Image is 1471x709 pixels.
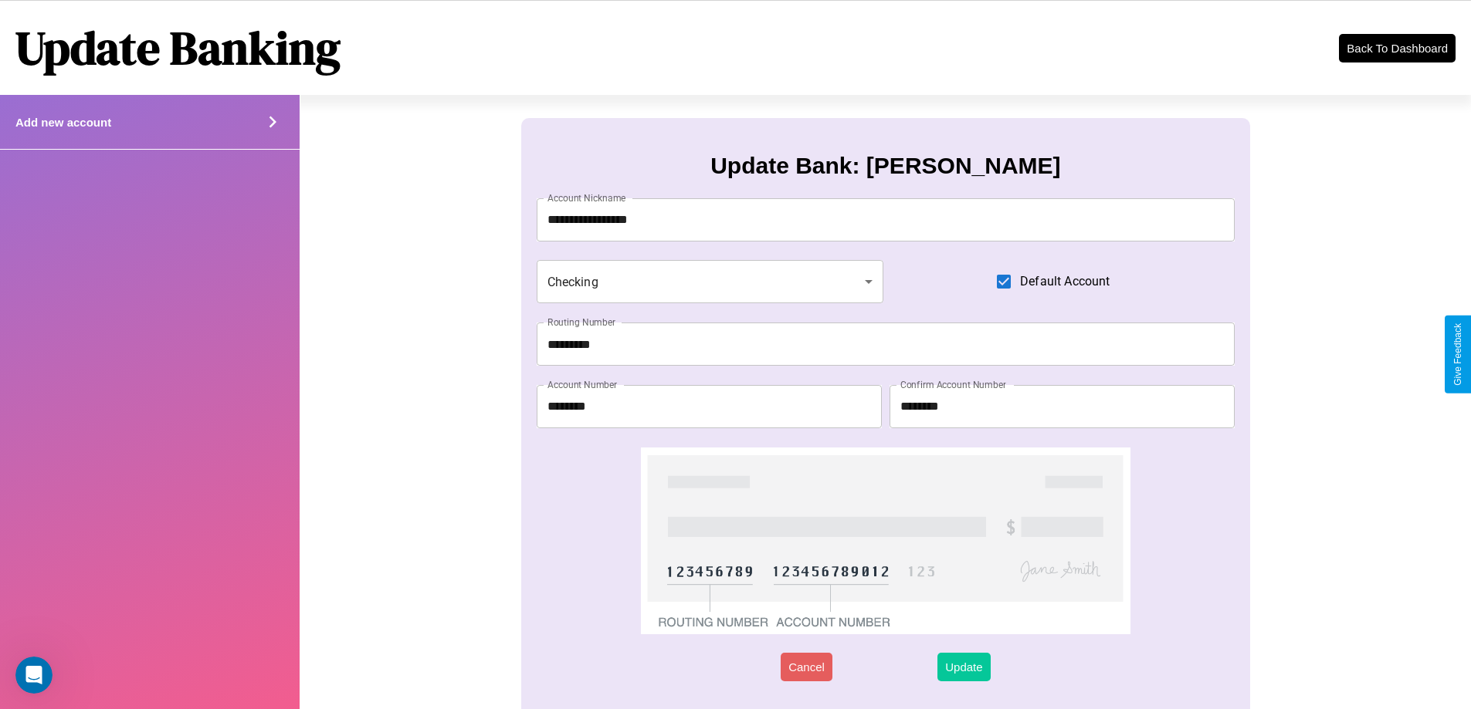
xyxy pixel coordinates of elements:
[547,316,615,329] label: Routing Number
[781,653,832,681] button: Cancel
[15,116,111,129] h4: Add new account
[547,191,626,204] label: Account Nickname
[537,260,884,303] div: Checking
[900,378,1006,391] label: Confirm Account Number
[547,378,617,391] label: Account Number
[1339,34,1456,62] button: Back To Dashboard
[710,153,1060,179] h3: Update Bank: [PERSON_NAME]
[641,447,1130,634] img: check
[15,16,341,79] h1: Update Banking
[15,657,53,694] iframe: Intercom live chat
[1020,272,1110,291] span: Default Account
[1452,323,1463,386] div: Give Feedback
[937,653,990,681] button: Update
